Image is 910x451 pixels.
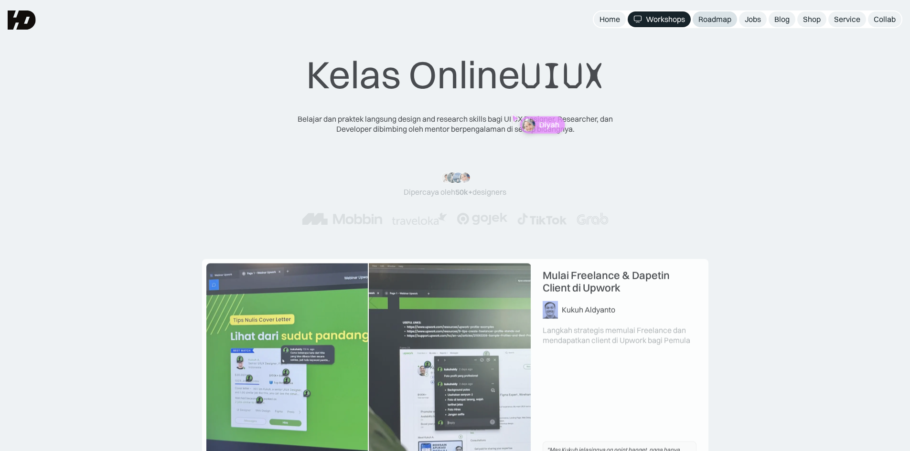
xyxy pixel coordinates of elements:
span: 50k+ [455,187,472,197]
div: Service [834,14,860,24]
div: Kelas Online [306,52,604,99]
a: Workshops [628,11,691,27]
div: Blog [774,14,790,24]
a: Collab [868,11,901,27]
a: Service [828,11,866,27]
div: Workshops [646,14,685,24]
div: Collab [874,14,896,24]
a: Blog [769,11,795,27]
div: Home [600,14,620,24]
a: Shop [797,11,826,27]
div: Dipercaya oleh designers [404,187,506,197]
div: Shop [803,14,821,24]
div: Roadmap [698,14,731,24]
div: Jobs [745,14,761,24]
a: Roadmap [693,11,737,27]
div: Belajar dan praktek langsung design and research skills bagi UI UX Designer, Researcher, dan Deve... [283,114,627,134]
span: UIUX [520,53,604,99]
a: Home [594,11,626,27]
a: Jobs [739,11,767,27]
p: Diyah [539,120,559,129]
